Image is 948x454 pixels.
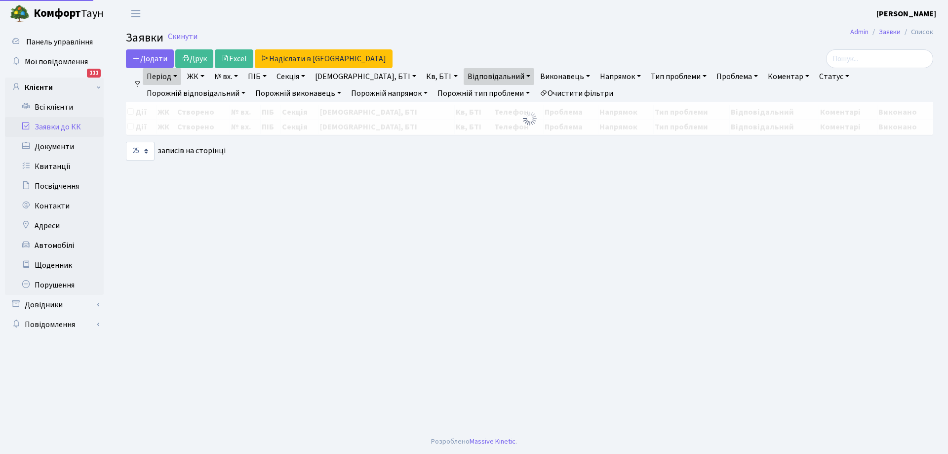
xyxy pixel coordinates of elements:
[5,176,104,196] a: Посвідчення
[5,52,104,72] a: Мої повідомлення111
[5,117,104,137] a: Заявки до КК
[835,22,948,42] nav: breadcrumb
[143,68,181,85] a: Період
[25,56,88,67] span: Мої повідомлення
[434,85,534,102] a: Порожній тип проблеми
[10,4,30,24] img: logo.png
[879,27,901,37] a: Заявки
[5,97,104,117] a: Всі клієнти
[5,137,104,157] a: Документи
[422,68,461,85] a: Кв, БТІ
[5,78,104,97] a: Клієнти
[244,68,271,85] a: ПІБ
[26,37,93,47] span: Панель управління
[5,196,104,216] a: Контакти
[876,8,936,19] b: [PERSON_NAME]
[347,85,432,102] a: Порожній напрямок
[126,142,155,161] select: записів на сторінці
[536,85,617,102] a: Очистити фільтри
[901,27,933,38] li: Список
[596,68,645,85] a: Напрямок
[273,68,309,85] a: Секція
[470,436,515,447] a: Massive Kinetic
[764,68,813,85] a: Коментар
[123,5,148,22] button: Переключити навігацію
[34,5,104,22] span: Таун
[251,85,345,102] a: Порожній виконавець
[5,295,104,315] a: Довідники
[5,255,104,275] a: Щоденник
[522,111,538,126] img: Обробка...
[126,29,163,46] span: Заявки
[5,157,104,176] a: Квитанції
[431,436,517,447] div: Розроблено .
[647,68,711,85] a: Тип проблеми
[712,68,762,85] a: Проблема
[126,49,174,68] a: Додати
[5,315,104,334] a: Повідомлення
[132,53,167,64] span: Додати
[5,216,104,236] a: Адреси
[255,49,393,68] a: Надіслати в [GEOGRAPHIC_DATA]
[826,49,933,68] input: Пошук...
[183,68,208,85] a: ЖК
[5,236,104,255] a: Автомобілі
[5,32,104,52] a: Панель управління
[87,69,101,78] div: 111
[143,85,249,102] a: Порожній відповідальний
[210,68,242,85] a: № вх.
[815,68,853,85] a: Статус
[168,32,197,41] a: Скинути
[5,275,104,295] a: Порушення
[34,5,81,21] b: Комфорт
[536,68,594,85] a: Виконавець
[464,68,534,85] a: Відповідальний
[311,68,420,85] a: [DEMOGRAPHIC_DATA], БТІ
[126,142,226,161] label: записів на сторінці
[215,49,253,68] a: Excel
[175,49,213,68] a: Друк
[850,27,869,37] a: Admin
[876,8,936,20] a: [PERSON_NAME]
